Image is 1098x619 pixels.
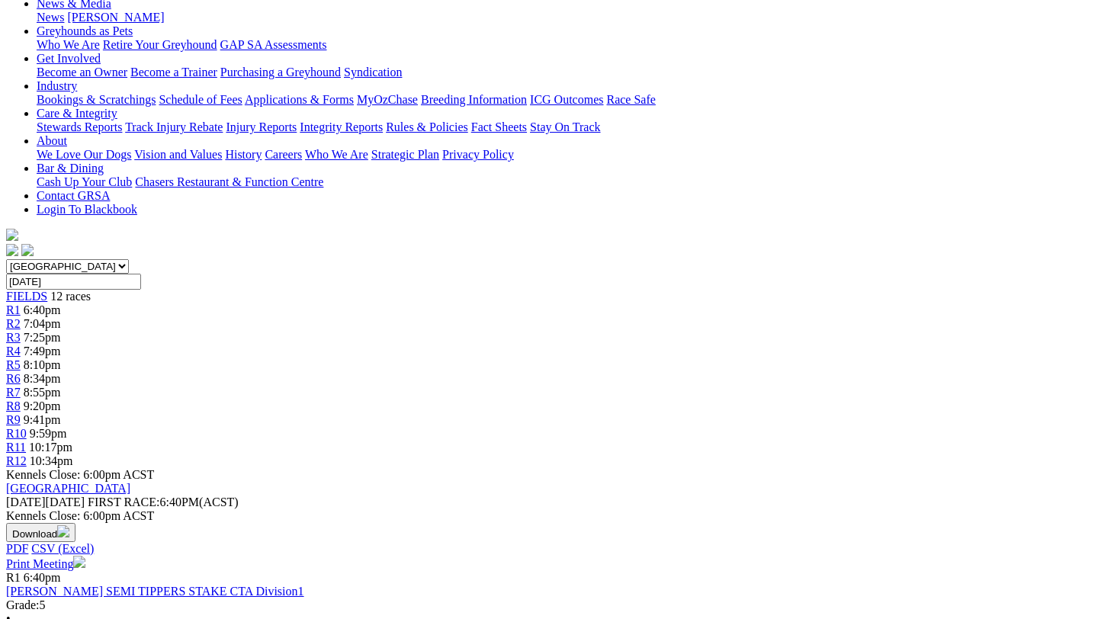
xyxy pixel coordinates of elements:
a: Fact Sheets [471,120,527,133]
a: Contact GRSA [37,189,110,202]
a: Get Involved [37,52,101,65]
a: Login To Blackbook [37,203,137,216]
span: Grade: [6,598,40,611]
a: R2 [6,317,21,330]
a: Injury Reports [226,120,297,133]
a: Bar & Dining [37,162,104,175]
div: Bar & Dining [37,175,1092,189]
a: Chasers Restaurant & Function Centre [135,175,323,188]
a: We Love Our Dogs [37,148,131,161]
a: Rules & Policies [386,120,468,133]
span: 10:17pm [29,441,72,454]
a: Who We Are [305,148,368,161]
a: Vision and Values [134,148,222,161]
a: Become an Owner [37,66,127,79]
span: 8:55pm [24,386,61,399]
span: 7:49pm [24,345,61,358]
button: Download [6,523,75,542]
div: Kennels Close: 6:00pm ACST [6,509,1092,523]
a: Track Injury Rebate [125,120,223,133]
a: Bookings & Scratchings [37,93,156,106]
a: R12 [6,454,27,467]
a: PDF [6,542,28,555]
a: CSV (Excel) [31,542,94,555]
a: R8 [6,399,21,412]
img: facebook.svg [6,244,18,256]
div: Greyhounds as Pets [37,38,1092,52]
span: 6:40pm [24,571,61,584]
a: R5 [6,358,21,371]
a: Careers [265,148,302,161]
input: Select date [6,274,141,290]
div: Industry [37,93,1092,107]
a: R1 [6,303,21,316]
a: News [37,11,64,24]
a: Breeding Information [421,93,527,106]
a: Greyhounds as Pets [37,24,133,37]
a: Who We Are [37,38,100,51]
span: [DATE] [6,496,85,508]
a: History [225,148,262,161]
a: R4 [6,345,21,358]
div: Care & Integrity [37,120,1092,134]
a: ICG Outcomes [530,93,603,106]
span: 7:25pm [24,331,61,344]
a: GAP SA Assessments [220,38,327,51]
span: 6:40PM(ACST) [88,496,239,508]
a: Become a Trainer [130,66,217,79]
a: Purchasing a Greyhound [220,66,341,79]
a: Stewards Reports [37,120,122,133]
a: R9 [6,413,21,426]
a: About [37,134,67,147]
a: Care & Integrity [37,107,117,120]
a: R11 [6,441,26,454]
a: R10 [6,427,27,440]
img: logo-grsa-white.png [6,229,18,241]
a: Syndication [344,66,402,79]
span: 8:10pm [24,358,61,371]
span: FIRST RACE: [88,496,159,508]
span: Kennels Close: 6:00pm ACST [6,468,154,481]
a: Race Safe [606,93,655,106]
a: R6 [6,372,21,385]
span: 9:41pm [24,413,61,426]
span: 6:40pm [24,303,61,316]
a: Print Meeting [6,557,85,570]
a: FIELDS [6,290,47,303]
a: Privacy Policy [442,148,514,161]
div: Download [6,542,1092,556]
a: [PERSON_NAME] [67,11,164,24]
span: 9:20pm [24,399,61,412]
a: Strategic Plan [371,148,439,161]
a: [GEOGRAPHIC_DATA] [6,482,130,495]
span: 12 races [50,290,91,303]
a: Integrity Reports [300,120,383,133]
a: Stay On Track [530,120,600,133]
a: Schedule of Fees [159,93,242,106]
a: Retire Your Greyhound [103,38,217,51]
a: Applications & Forms [245,93,354,106]
img: printer.svg [73,556,85,568]
span: [DATE] [6,496,46,508]
img: download.svg [57,525,69,537]
a: R3 [6,331,21,344]
div: About [37,148,1092,162]
span: 8:34pm [24,372,61,385]
div: 5 [6,598,1092,612]
span: R7 [6,386,21,399]
div: News & Media [37,11,1092,24]
span: R1 [6,571,21,584]
div: Get Involved [37,66,1092,79]
span: 10:34pm [30,454,73,467]
a: Industry [37,79,77,92]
